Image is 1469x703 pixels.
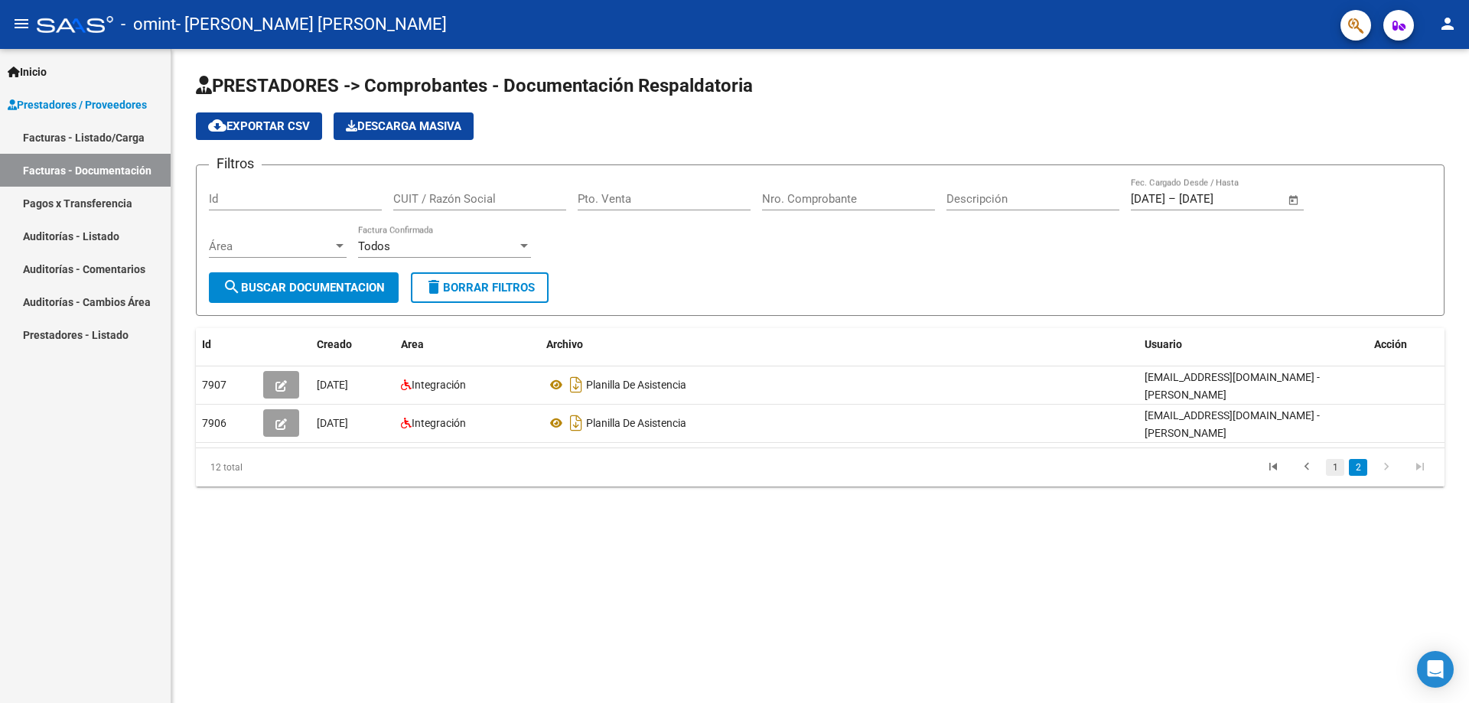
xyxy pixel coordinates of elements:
[317,417,348,429] span: [DATE]
[176,8,447,41] span: - [PERSON_NAME] [PERSON_NAME]
[209,272,399,303] button: Buscar Documentacion
[223,278,241,296] mat-icon: search
[334,112,474,140] app-download-masive: Descarga masiva de comprobantes (adjuntos)
[317,379,348,391] span: [DATE]
[1145,371,1320,401] span: [EMAIL_ADDRESS][DOMAIN_NAME] - [PERSON_NAME]
[1324,454,1347,480] li: page 1
[1368,328,1445,361] datatable-header-cell: Acción
[1168,192,1176,206] span: –
[121,8,176,41] span: - omint
[223,281,385,295] span: Buscar Documentacion
[566,373,586,397] i: Descargar documento
[566,411,586,435] i: Descargar documento
[1259,459,1288,476] a: go to first page
[586,379,686,391] span: Planilla De Asistencia
[1438,15,1457,33] mat-icon: person
[1179,192,1253,206] input: Fecha fin
[425,278,443,296] mat-icon: delete
[202,338,211,350] span: Id
[317,338,352,350] span: Creado
[196,75,753,96] span: PRESTADORES -> Comprobantes - Documentación Respaldatoria
[1145,409,1320,439] span: [EMAIL_ADDRESS][DOMAIN_NAME] - [PERSON_NAME]
[208,116,226,135] mat-icon: cloud_download
[12,15,31,33] mat-icon: menu
[1285,191,1303,209] button: Open calendar
[425,281,535,295] span: Borrar Filtros
[1417,651,1454,688] div: Open Intercom Messenger
[209,153,262,174] h3: Filtros
[196,328,257,361] datatable-header-cell: Id
[546,338,583,350] span: Archivo
[202,417,226,429] span: 7906
[346,119,461,133] span: Descarga Masiva
[412,417,466,429] span: Integración
[1374,338,1407,350] span: Acción
[401,338,424,350] span: Area
[196,448,443,487] div: 12 total
[1131,192,1165,206] input: Fecha inicio
[209,239,333,253] span: Área
[1145,338,1182,350] span: Usuario
[202,379,226,391] span: 7907
[1138,328,1368,361] datatable-header-cell: Usuario
[395,328,540,361] datatable-header-cell: Area
[1372,459,1401,476] a: go to next page
[196,112,322,140] button: Exportar CSV
[1292,459,1321,476] a: go to previous page
[8,63,47,80] span: Inicio
[1347,454,1370,480] li: page 2
[8,96,147,113] span: Prestadores / Proveedores
[208,119,310,133] span: Exportar CSV
[1326,459,1344,476] a: 1
[540,328,1138,361] datatable-header-cell: Archivo
[1349,459,1367,476] a: 2
[412,379,466,391] span: Integración
[334,112,474,140] button: Descarga Masiva
[311,328,395,361] datatable-header-cell: Creado
[586,417,686,429] span: Planilla De Asistencia
[411,272,549,303] button: Borrar Filtros
[358,239,390,253] span: Todos
[1405,459,1435,476] a: go to last page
